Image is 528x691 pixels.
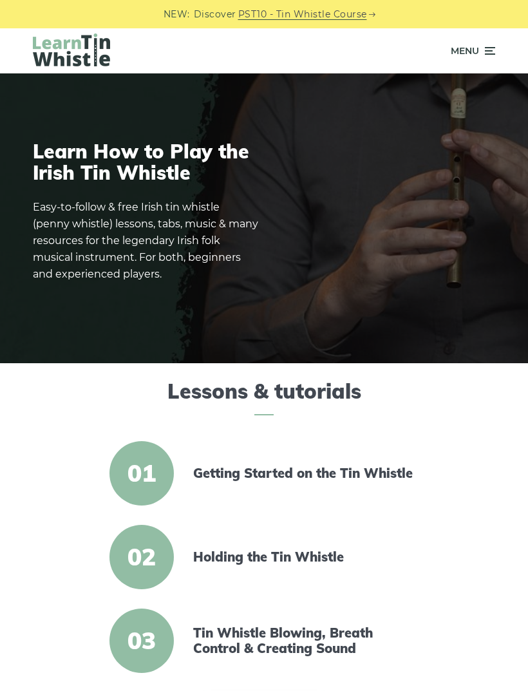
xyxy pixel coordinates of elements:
p: Easy-to-follow & free Irish tin whistle (penny whistle) lessons, tabs, music & many resources for... [33,199,258,283]
h2: Lessons & tutorials [33,379,495,415]
span: 03 [109,609,174,673]
a: Tin Whistle Blowing, Breath Control & Creating Sound [193,625,415,656]
a: Holding the Tin Whistle [193,549,415,565]
h1: Learn How to Play the Irish Tin Whistle [33,141,258,184]
span: 01 [109,441,174,506]
a: Getting Started on the Tin Whistle [193,466,415,481]
img: LearnTinWhistle.com [33,33,110,66]
span: 02 [109,525,174,589]
span: Menu [451,35,479,67]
